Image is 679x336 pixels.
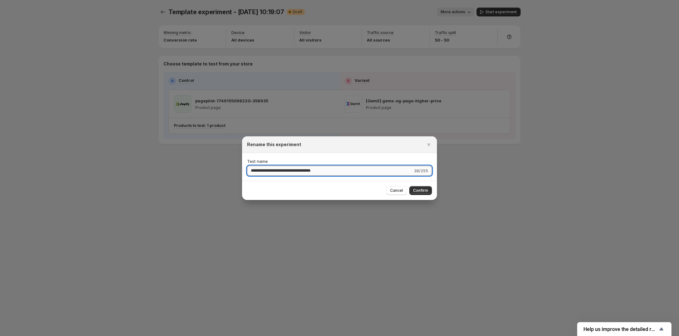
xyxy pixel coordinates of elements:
[583,326,658,332] span: Help us improve the detailed report for A/B campaigns
[386,186,407,195] button: Cancel
[409,186,432,195] button: Confirm
[413,188,428,193] span: Confirm
[390,188,403,193] span: Cancel
[583,325,665,333] button: Show survey - Help us improve the detailed report for A/B campaigns
[247,141,301,148] h2: Rename this experiment
[247,159,268,164] span: Test name
[424,140,433,149] button: Close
